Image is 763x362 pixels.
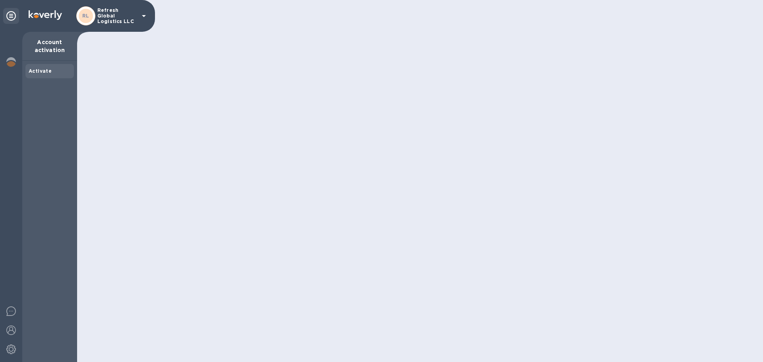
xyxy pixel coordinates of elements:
img: Logo [29,10,62,20]
b: Activate [29,68,52,74]
b: RL [82,13,89,19]
div: Unpin categories [3,8,19,24]
p: Account activation [29,38,71,54]
p: Refresh Global Logistics LLC [97,8,137,24]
